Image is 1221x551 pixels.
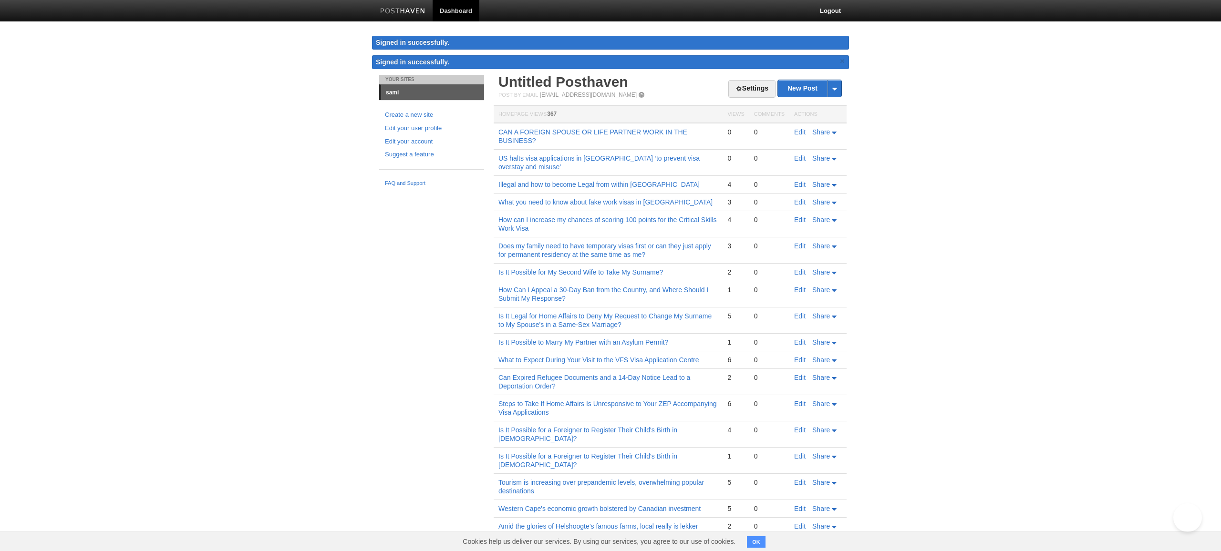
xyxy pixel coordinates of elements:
[754,128,785,136] div: 0
[498,154,700,171] a: US halts visa applications in [GEOGRAPHIC_DATA] ‘to prevent visa overstay and misuse'
[794,242,806,250] a: Edit
[812,242,830,250] span: Share
[723,106,749,123] th: Views
[498,128,687,144] a: CAN A FOREIGN SPOUSE OR LIFE PARTNER WORK IN THE BUSINESS?
[754,426,785,434] div: 0
[794,400,806,408] a: Edit
[778,80,841,97] a: New Post
[812,268,830,276] span: Share
[727,452,744,460] div: 1
[385,110,478,120] a: Create a new site
[754,399,785,408] div: 0
[547,111,557,117] span: 367
[727,286,744,294] div: 1
[749,106,789,123] th: Comments
[498,338,668,346] a: Is It Possible to Marry My Partner with an Asylum Permit?
[494,106,723,123] th: Homepage Views
[728,80,776,98] a: Settings
[727,198,744,206] div: 3
[812,181,830,188] span: Share
[727,373,744,382] div: 2
[789,106,847,123] th: Actions
[372,36,849,50] div: Signed in successfully.
[812,312,830,320] span: Share
[498,74,628,90] a: Untitled Posthaven
[754,198,785,206] div: 0
[727,242,744,250] div: 3
[754,356,785,364] div: 0
[754,478,785,487] div: 0
[754,312,785,320] div: 0
[498,522,698,530] a: Amid the glories of Helshoogte’s famous farms, local really is lekker
[794,426,806,434] a: Edit
[754,154,785,163] div: 0
[727,356,744,364] div: 6
[727,154,744,163] div: 0
[794,216,806,224] a: Edit
[812,479,830,486] span: Share
[385,179,478,188] a: FAQ and Support
[727,426,744,434] div: 4
[727,215,744,224] div: 4
[754,504,785,513] div: 0
[794,452,806,460] a: Edit
[812,198,830,206] span: Share
[812,338,830,346] span: Share
[754,373,785,382] div: 0
[838,55,847,67] a: ×
[812,522,830,530] span: Share
[498,286,708,302] a: How Can I Appeal a 30-Day Ban from the Country, and Where Should I Submit My Response?
[754,180,785,189] div: 0
[794,374,806,381] a: Edit
[727,399,744,408] div: 6
[540,92,637,98] a: [EMAIL_ADDRESS][DOMAIN_NAME]
[385,150,478,160] a: Suggest a feature
[498,198,713,206] a: What you need to know about fake work visas in [GEOGRAPHIC_DATA]
[794,479,806,486] a: Edit
[794,312,806,320] a: Edit
[498,312,712,328] a: Is It Legal for Home Affairs to Deny My Request to Change My Surname to My Spouse's in a Same-Sex...
[812,216,830,224] span: Share
[754,215,785,224] div: 0
[1173,503,1202,532] iframe: Help Scout Beacon - Open
[376,58,449,66] span: Signed in successfully.
[747,536,766,548] button: OK
[498,242,711,258] a: Does my family need to have temporary visas first or can they just apply for permanent residency ...
[812,505,830,512] span: Share
[498,181,700,188] a: Illegal and how to become Legal from within [GEOGRAPHIC_DATA]
[498,356,699,364] a: What to Expect During Your Visit to the VFS Visa Application Centre
[794,198,806,206] a: Edit
[727,478,744,487] div: 5
[794,181,806,188] a: Edit
[381,85,484,100] a: sami
[727,128,744,136] div: 0
[812,452,830,460] span: Share
[794,505,806,512] a: Edit
[498,400,717,416] a: Steps to Take If Home Affairs Is Unresponsive to Your ZEP Accompanying Visa Applications
[498,216,717,232] a: How can I increase my chances of scoring 100 points for the Critical Skills Work Visa
[498,374,690,390] a: Can Expired Refugee Documents and a 14-Day Notice Lead to a Deportation Order?
[794,338,806,346] a: Edit
[794,128,806,136] a: Edit
[794,356,806,364] a: Edit
[794,154,806,162] a: Edit
[498,452,677,469] a: Is It Possible for a Foreigner to Register Their Child's Birth in [DEMOGRAPHIC_DATA]?
[794,268,806,276] a: Edit
[498,505,701,512] a: Western Cape's economic growth bolstered by Canadian investment
[498,92,538,98] span: Post by Email
[498,268,663,276] a: Is It Possible for My Second Wife to Take My Surname?
[812,128,830,136] span: Share
[754,522,785,531] div: 0
[453,532,745,551] span: Cookies help us deliver our services. By using our services, you agree to our use of cookies.
[727,180,744,189] div: 4
[727,312,744,320] div: 5
[812,154,830,162] span: Share
[380,8,425,15] img: Posthaven-bar
[794,522,806,530] a: Edit
[812,286,830,294] span: Share
[754,338,785,347] div: 0
[727,268,744,276] div: 2
[754,268,785,276] div: 0
[754,242,785,250] div: 0
[498,426,677,442] a: Is It Possible for a Foreigner to Register Their Child's Birth in [DEMOGRAPHIC_DATA]?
